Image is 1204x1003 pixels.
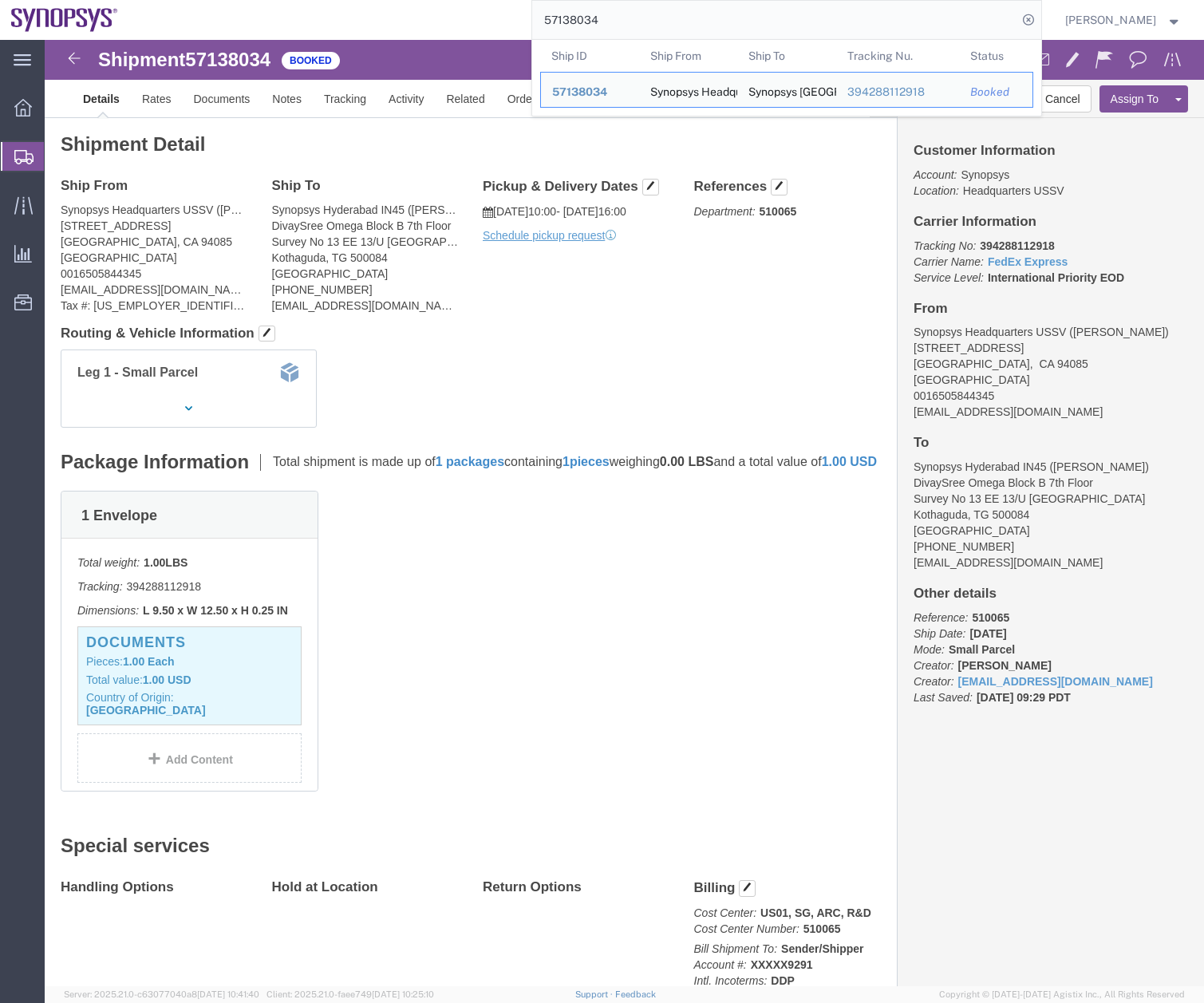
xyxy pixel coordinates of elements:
a: Feedback [615,989,656,999]
div: Synopsys Headquarters USSV [649,73,726,107]
th: Ship To [737,40,836,72]
span: 57138034 [552,85,607,98]
th: Tracking Nu. [835,40,959,72]
span: Server: 2025.21.0-c63077040a8 [64,989,259,999]
table: Search Results [540,40,1041,116]
span: Copyright © [DATE]-[DATE] Agistix Inc., All Rights Reserved [939,988,1185,1001]
div: Booked [970,84,1021,101]
th: Ship ID [540,40,639,72]
span: [DATE] 10:41:40 [197,989,259,999]
img: logo [11,8,118,32]
th: Status [959,40,1033,72]
div: 57138034 [552,84,628,101]
button: [PERSON_NAME] [1064,10,1182,30]
span: Client: 2025.21.0-faee749 [266,989,434,999]
span: Zach Anderson [1065,11,1156,29]
input: Search for shipment number, reference number [532,1,1017,39]
th: Ship From [638,40,737,72]
span: [DATE] 10:25:10 [372,989,434,999]
div: Synopsys Hyderabad IN45 [748,73,825,107]
a: Support [575,989,615,999]
iframe: FS Legacy Container [45,40,1204,986]
div: 394288112918 [847,84,948,101]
